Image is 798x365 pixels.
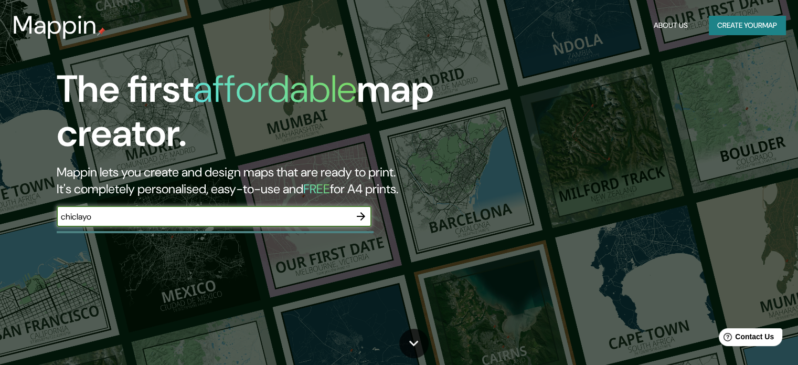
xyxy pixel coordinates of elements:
h2: Mappin lets you create and design maps that are ready to print. It's completely personalised, eas... [57,164,456,197]
h1: The first map creator. [57,67,456,164]
input: Choose your favourite place [57,211,350,223]
h1: affordable [194,65,357,113]
h3: Mappin [13,11,97,40]
button: Create yourmap [709,16,785,35]
button: About Us [650,16,692,35]
h5: FREE [303,181,330,197]
iframe: Help widget launcher [705,324,786,353]
img: mappin-pin [97,27,105,36]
